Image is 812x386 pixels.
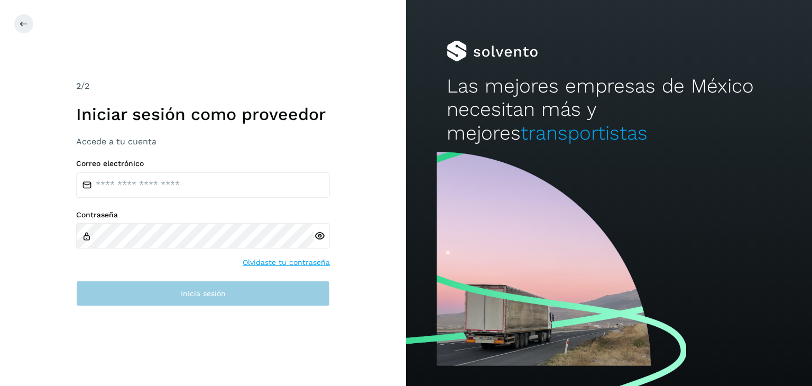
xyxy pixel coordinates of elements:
[76,136,330,146] h3: Accede a tu cuenta
[76,104,330,124] h1: Iniciar sesión como proveedor
[447,75,771,145] h2: Las mejores empresas de México necesitan más y mejores
[181,290,226,297] span: Inicia sesión
[76,80,330,93] div: /2
[243,257,330,268] a: Olvidaste tu contraseña
[76,81,81,91] span: 2
[521,122,648,144] span: transportistas
[76,281,330,306] button: Inicia sesión
[76,210,330,219] label: Contraseña
[76,159,330,168] label: Correo electrónico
